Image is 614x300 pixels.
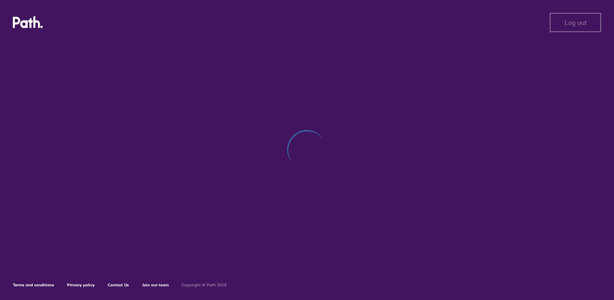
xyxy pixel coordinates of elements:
[142,282,169,288] a: Join our team
[13,282,54,288] a: Terms and conditions
[182,283,227,288] h6: Copyright © Path 2018
[67,282,95,288] a: Privacy policy
[550,13,601,32] button: Log out
[565,19,587,26] span: Log out
[108,282,129,288] a: Contact Us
